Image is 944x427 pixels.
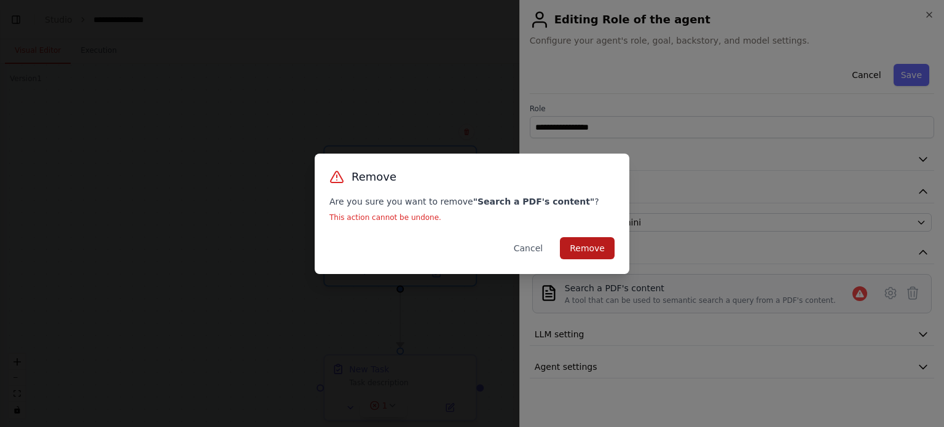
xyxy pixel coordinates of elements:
p: This action cannot be undone. [329,213,615,222]
h3: Remove [352,168,396,186]
strong: " Search a PDF's content " [473,197,595,206]
button: Remove [560,237,615,259]
p: Are you sure you want to remove ? [329,195,615,208]
button: Cancel [504,237,553,259]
